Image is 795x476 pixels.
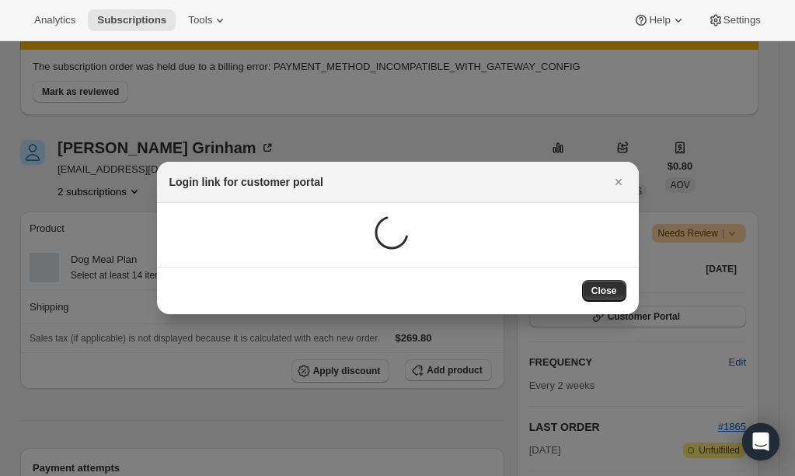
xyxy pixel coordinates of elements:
[188,14,212,26] span: Tools
[608,171,629,193] button: Close
[591,285,617,297] span: Close
[34,14,75,26] span: Analytics
[179,9,237,31] button: Tools
[724,14,761,26] span: Settings
[582,280,626,302] button: Close
[97,14,166,26] span: Subscriptions
[624,9,695,31] button: Help
[88,9,176,31] button: Subscriptions
[25,9,85,31] button: Analytics
[649,14,670,26] span: Help
[742,423,779,460] div: Open Intercom Messenger
[699,9,770,31] button: Settings
[169,174,323,190] h2: Login link for customer portal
